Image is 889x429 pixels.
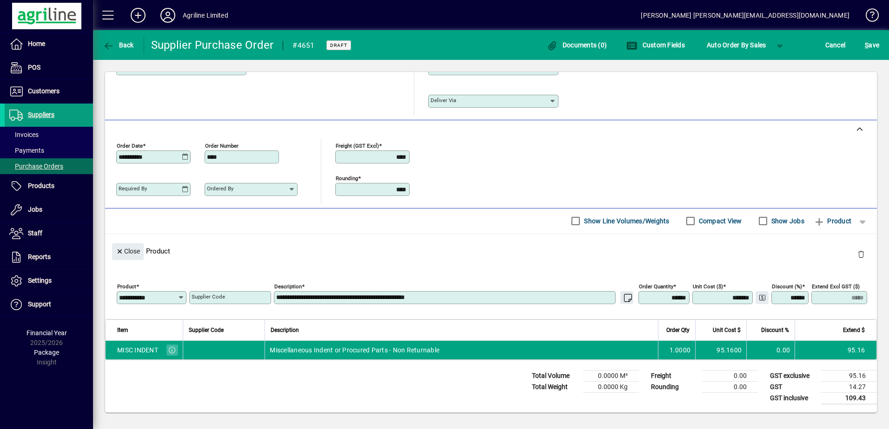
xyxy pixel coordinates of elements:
[117,142,143,149] mat-label: Order date
[5,246,93,269] a: Reports
[582,216,669,226] label: Show Line Volumes/Weights
[865,41,869,49] span: S
[697,216,742,226] label: Compact View
[189,325,224,335] span: Supplier Code
[666,325,690,335] span: Order Qty
[336,175,358,181] mat-label: Rounding
[28,229,42,237] span: Staff
[117,345,158,355] div: MISC INDENT
[28,64,40,71] span: POS
[843,325,865,335] span: Extend $
[151,38,274,52] div: Supplier Purchase Order
[646,381,702,392] td: Rounding
[9,147,44,154] span: Payments
[756,291,769,304] button: Change Price Levels
[5,198,93,221] a: Jobs
[546,41,607,49] span: Documents (0)
[28,182,54,189] span: Products
[713,325,741,335] span: Unit Cost $
[34,349,59,356] span: Package
[765,392,821,404] td: GST inclusive
[825,38,846,52] span: Cancel
[865,38,879,52] span: ave
[110,247,146,255] app-page-header-button: Close
[103,41,134,49] span: Back
[695,341,746,359] td: 95.1600
[527,370,583,381] td: Total Volume
[583,381,639,392] td: 0.0000 Kg
[544,37,609,53] button: Documents (0)
[153,7,183,24] button: Profile
[116,244,140,259] span: Close
[5,143,93,158] a: Payments
[183,8,228,23] div: Agriline Limited
[823,37,848,53] button: Cancel
[28,300,51,308] span: Support
[93,37,144,53] app-page-header-button: Back
[583,370,639,381] td: 0.0000 M³
[205,142,239,149] mat-label: Order number
[112,243,144,260] button: Close
[271,325,299,335] span: Description
[626,41,685,49] span: Custom Fields
[27,329,67,337] span: Financial Year
[795,341,876,359] td: 95.16
[809,213,856,229] button: Product
[770,216,804,226] label: Show Jobs
[431,97,456,104] mat-label: Deliver via
[192,293,225,300] mat-label: Supplier Code
[5,293,93,316] a: Support
[814,214,851,228] span: Product
[28,111,54,118] span: Suppliers
[5,222,93,245] a: Staff
[850,243,872,266] button: Delete
[119,185,147,192] mat-label: Required by
[5,175,93,198] a: Products
[5,56,93,79] a: POS
[693,283,723,289] mat-label: Unit Cost ($)
[9,131,39,138] span: Invoices
[5,80,93,103] a: Customers
[707,38,766,52] span: Auto Order By Sales
[761,325,789,335] span: Discount %
[5,158,93,174] a: Purchase Orders
[274,283,302,289] mat-label: Description
[207,185,233,192] mat-label: Ordered by
[28,87,60,95] span: Customers
[117,325,128,335] span: Item
[702,37,771,53] button: Auto Order By Sales
[5,32,93,56] a: Home
[821,381,877,392] td: 14.27
[639,283,673,289] mat-label: Order Quantity
[746,341,795,359] td: 0.00
[28,277,52,284] span: Settings
[527,381,583,392] td: Total Weight
[624,37,687,53] button: Custom Fields
[123,7,153,24] button: Add
[28,253,51,260] span: Reports
[821,392,877,404] td: 109.43
[5,269,93,292] a: Settings
[9,162,63,170] span: Purchase Orders
[772,283,802,289] mat-label: Discount (%)
[850,250,872,258] app-page-header-button: Delete
[646,370,702,381] td: Freight
[859,2,877,32] a: Knowledge Base
[702,381,758,392] td: 0.00
[28,40,45,47] span: Home
[702,370,758,381] td: 0.00
[812,283,860,289] mat-label: Extend excl GST ($)
[330,42,347,48] span: Draft
[28,206,42,213] span: Jobs
[765,370,821,381] td: GST exclusive
[105,234,877,268] div: Product
[658,341,695,359] td: 1.0000
[5,127,93,143] a: Invoices
[292,38,314,53] div: #4651
[821,370,877,381] td: 95.16
[862,37,882,53] button: Save
[336,142,379,149] mat-label: Freight (GST excl)
[100,37,136,53] button: Back
[270,345,439,355] span: Miscellaneous Indent or Procured Parts - Non Returnable
[641,8,849,23] div: [PERSON_NAME] [PERSON_NAME][EMAIL_ADDRESS][DOMAIN_NAME]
